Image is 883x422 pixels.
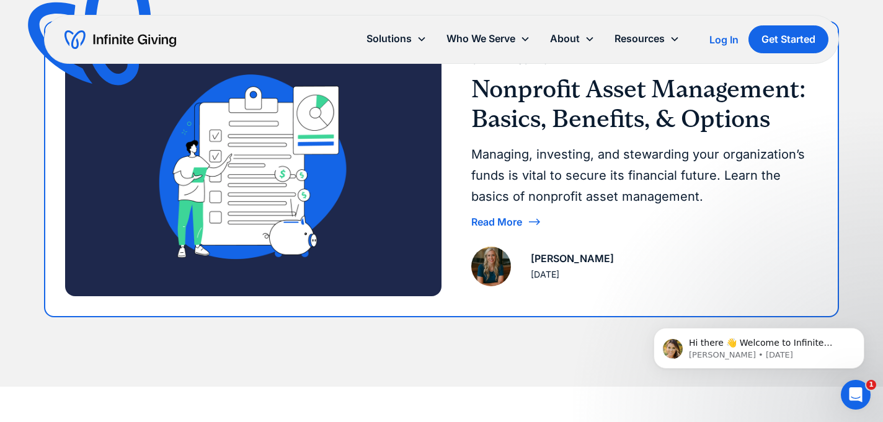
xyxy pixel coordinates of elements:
div: About [540,25,605,52]
div: Resources [615,30,665,47]
a: Log In [709,32,739,47]
div: Solutions [357,25,437,52]
h3: Nonprofit Asset Management: Basics, Benefits, & Options [471,74,808,134]
div: Who We Serve [437,25,540,52]
div: Who We Serve [446,30,515,47]
a: Get Started [748,25,828,53]
a: Ultimate GuidesNonprofit Asset Management: Basics, Benefits, & OptionsManaging, investing, and st... [45,22,838,315]
span: 1 [866,380,876,390]
div: Resources [605,25,690,52]
div: [PERSON_NAME] [531,250,614,267]
div: Solutions [366,30,412,47]
div: [DATE] [531,267,559,282]
a: home [64,30,176,50]
div: About [550,30,580,47]
iframe: Intercom live chat [841,380,871,410]
iframe: Intercom notifications message [635,302,883,389]
div: Read More [471,217,522,227]
div: Log In [709,35,739,45]
div: Managing, investing, and stewarding your organization’s funds is vital to secure its financial fu... [471,144,808,207]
